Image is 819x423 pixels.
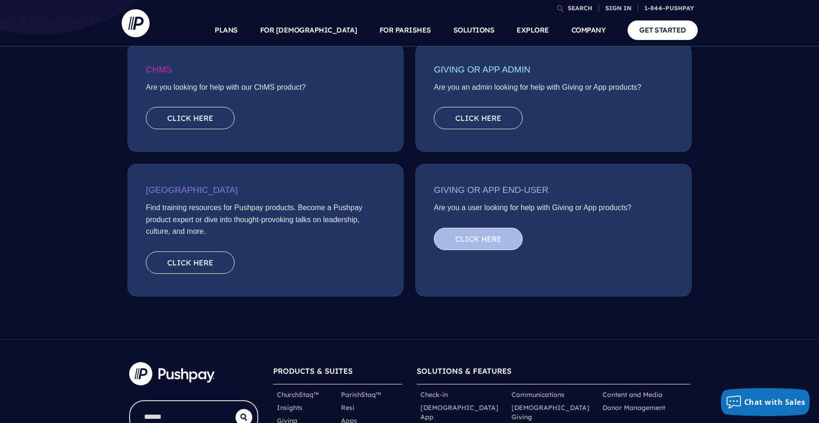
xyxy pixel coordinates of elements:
[273,362,402,384] h6: PRODUCTS & SUITES
[215,14,238,46] a: PLANS
[277,390,319,399] a: ChurchStaq™
[517,14,549,46] a: EXPLORE
[417,362,690,384] h6: SOLUTIONS & FEATURES
[628,20,698,40] a: GET STARTED
[511,403,595,422] a: [DEMOGRAPHIC_DATA] Giving
[146,81,385,98] p: Are you looking for help with our ChMS product?
[146,185,238,195] span: [GEOGRAPHIC_DATA]
[260,14,357,46] a: FOR [DEMOGRAPHIC_DATA]
[511,390,564,399] a: Communications
[571,14,606,46] a: COMPANY
[434,202,673,218] p: Are you a user looking for help with Giving or App products?
[603,390,662,399] a: Content and Media
[721,388,810,416] button: Chat with Sales
[744,397,806,407] span: Chat with Sales
[146,202,385,242] p: Find training resources for Pushpay products. Become a Pushpay product expert or dive into though...
[434,182,673,202] h3: Giving or App End-User
[341,403,354,412] a: Resi
[434,107,523,129] a: Click here
[277,403,302,412] a: Insights
[434,62,673,81] h3: Giving or App Admin
[434,228,523,250] a: Click here
[603,403,665,412] a: Donor Management
[453,14,495,46] a: SOLUTIONS
[420,390,448,399] a: Check-in
[146,251,235,274] a: Click here
[146,62,385,81] h3: ChMS
[146,107,235,129] a: Click here
[341,390,381,399] a: ParishStaq™
[434,81,673,98] p: Are you an admin looking for help with Giving or App products?
[420,403,504,422] a: [DEMOGRAPHIC_DATA] App
[380,14,431,46] a: FOR PARISHES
